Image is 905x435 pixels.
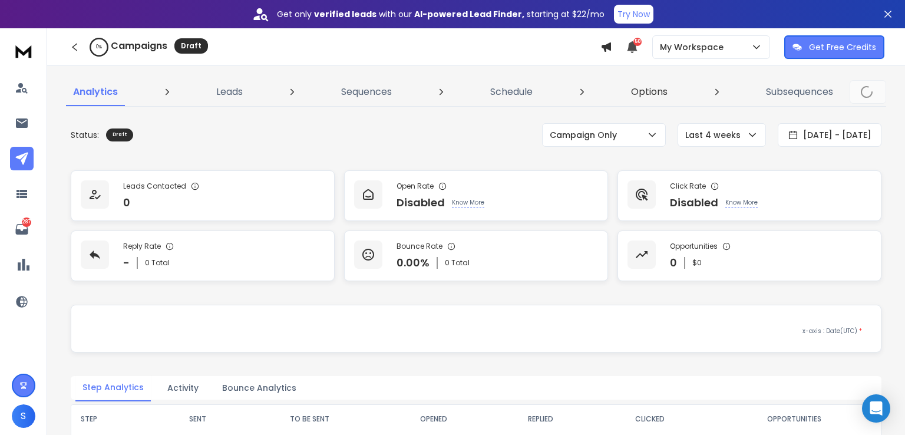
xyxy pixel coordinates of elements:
button: Try Now [614,5,653,24]
strong: AI-powered Lead Finder, [414,8,524,20]
p: 0 Total [445,258,470,268]
p: Status: [71,129,99,141]
a: Analytics [66,78,125,106]
h1: Campaigns [111,39,167,53]
img: logo [12,40,35,62]
th: CLICKED [593,405,708,433]
p: Open Rate [397,182,434,191]
th: REPLIED [488,405,593,433]
p: Disabled [397,195,445,211]
div: Open Intercom Messenger [862,394,890,423]
a: Click RateDisabledKnow More [617,170,881,221]
a: Schedule [483,78,540,106]
a: 287 [10,218,34,241]
button: [DATE] - [DATE] [778,123,881,147]
p: - [123,255,130,271]
p: 0.00 % [397,255,430,271]
p: Get only with our starting at $22/mo [277,8,605,20]
a: Bounce Rate0.00%0 Total [344,230,608,281]
button: Activity [160,375,206,401]
a: Options [624,78,675,106]
p: Options [631,85,668,99]
p: Leads [216,85,243,99]
button: S [12,404,35,428]
th: OPENED [379,405,488,433]
p: Click Rate [670,182,706,191]
th: OPPORTUNITIES [708,405,881,433]
p: Analytics [73,85,118,99]
p: Disabled [670,195,718,211]
p: 0 Total [145,258,170,268]
p: $ 0 [692,258,702,268]
th: STEP [71,405,155,433]
a: Opportunities0$0 [617,230,881,281]
span: 50 [633,38,642,46]
p: 0 % [96,44,102,51]
button: Bounce Analytics [215,375,303,401]
p: 0 [670,255,677,271]
p: Sequences [341,85,392,99]
th: TO BE SENT [240,405,379,433]
a: Leads Contacted0 [71,170,335,221]
strong: verified leads [314,8,376,20]
div: Draft [106,128,133,141]
p: Know More [452,198,484,207]
a: Open RateDisabledKnow More [344,170,608,221]
a: Leads [209,78,250,106]
p: Schedule [490,85,533,99]
p: Know More [725,198,758,207]
p: 287 [22,218,31,227]
div: Draft [174,38,208,54]
p: Bounce Rate [397,242,442,251]
a: Reply Rate-0 Total [71,230,335,281]
p: Campaign Only [550,129,622,141]
p: Try Now [617,8,650,20]
p: Reply Rate [123,242,161,251]
p: Get Free Credits [809,41,876,53]
p: Subsequences [766,85,833,99]
a: Sequences [334,78,399,106]
button: Get Free Credits [784,35,884,59]
a: Subsequences [759,78,840,106]
p: My Workspace [660,41,728,53]
th: SENT [155,405,240,433]
button: Step Analytics [75,374,151,401]
p: Leads Contacted [123,182,186,191]
p: Last 4 weeks [685,129,745,141]
p: 0 [123,195,130,211]
p: x-axis : Date(UTC) [90,327,862,335]
p: Opportunities [670,242,718,251]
